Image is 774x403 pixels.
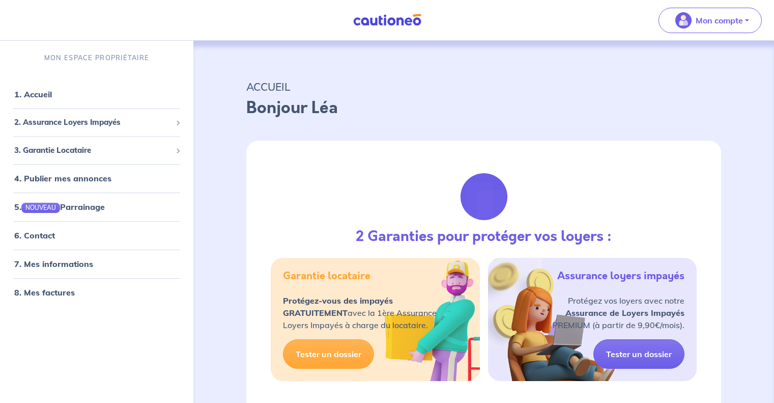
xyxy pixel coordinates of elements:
[14,89,52,99] a: 1. Accueil
[696,14,743,26] p: Mon compte
[246,96,721,120] p: Bonjour Léa
[456,169,511,224] img: justif-loupe
[4,113,189,132] div: 2. Assurance Loyers Impayés
[283,294,437,331] p: avec la 1ère Assurance Loyers Impayés à charge du locataire.
[283,339,374,369] a: Tester un dossier
[14,230,55,240] a: 6. Contact
[565,308,684,318] strong: Assurance de Loyers Impayés
[557,270,684,282] h5: Assurance loyers impayés
[4,282,189,303] div: 8. Mes factures
[283,270,370,282] h5: Garantie locataire
[14,117,171,128] span: 2. Assurance Loyers Impayés
[283,295,393,318] strong: Protégez-vous des impayés GRATUITEMENT
[4,141,189,160] div: 3. Garantie Locataire
[675,12,692,29] img: illu_account_valid_menu.svg
[349,14,425,26] img: Cautioneo
[14,259,93,269] a: 7. Mes informations
[14,173,111,183] a: 4. Publier mes annonces
[593,339,684,369] a: Tester un dossier
[4,168,189,189] div: 4. Publier mes annonces
[4,254,189,274] div: 7. Mes informations
[4,84,189,104] div: 1. Accueil
[356,228,612,246] h3: 2 Garanties pour protéger vos loyers :
[658,8,762,33] button: illu_account_valid_menu.svgMon compte
[14,287,75,298] a: 8. Mes factures
[14,202,105,212] a: 5.NOUVEAUParrainage
[553,294,684,331] p: Protégez vos loyers avec notre PREMIUM (à partir de 9,90€/mois).
[4,197,189,217] div: 5.NOUVEAUParrainage
[44,53,149,63] p: MON ESPACE PROPRIÉTAIRE
[246,77,721,96] p: ACCUEIL
[4,225,189,246] div: 6. Contact
[14,145,171,156] span: 3. Garantie Locataire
